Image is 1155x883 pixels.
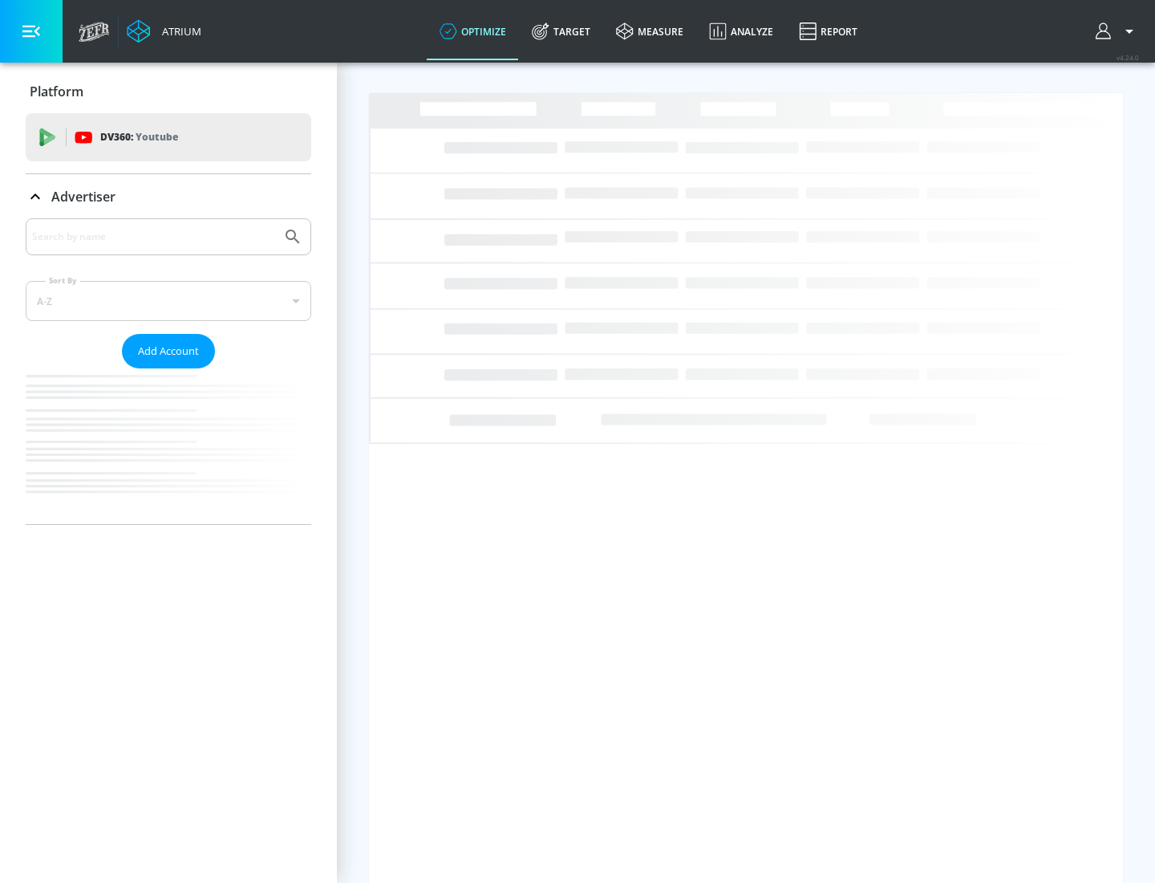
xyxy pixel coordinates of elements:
span: Add Account [138,342,199,360]
a: Atrium [127,19,201,43]
a: Target [519,2,603,60]
nav: list of Advertiser [26,368,311,524]
p: Youtube [136,128,178,145]
div: Platform [26,69,311,114]
p: Advertiser [51,188,115,205]
a: optimize [427,2,519,60]
a: Analyze [696,2,786,60]
label: Sort By [46,275,80,286]
button: Add Account [122,334,215,368]
input: Search by name [32,226,275,247]
div: Advertiser [26,218,311,524]
div: DV360: Youtube [26,113,311,161]
p: Platform [30,83,83,100]
span: v 4.24.0 [1116,53,1139,62]
div: Advertiser [26,174,311,219]
div: A-Z [26,281,311,321]
div: Atrium [156,24,201,39]
a: measure [603,2,696,60]
a: Report [786,2,870,60]
p: DV360: [100,128,178,146]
